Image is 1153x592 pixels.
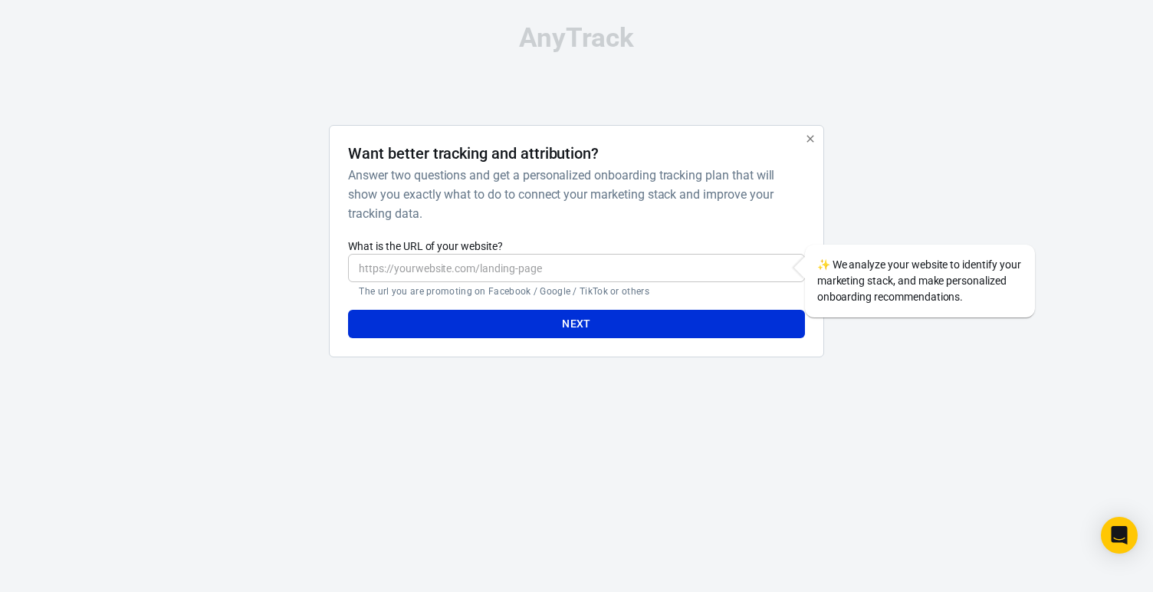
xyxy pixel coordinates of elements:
div: We analyze your website to identify your marketing stack, and make personalized onboarding recomm... [805,245,1035,317]
span: sparkles [817,258,830,271]
h6: Answer two questions and get a personalized onboarding tracking plan that will show you exactly w... [348,166,798,223]
p: The url you are promoting on Facebook / Google / TikTok or others [359,285,793,298]
h4: Want better tracking and attribution? [348,144,599,163]
div: AnyTrack [193,25,960,51]
button: Next [348,310,804,338]
label: What is the URL of your website? [348,238,804,254]
input: https://yourwebsite.com/landing-page [348,254,804,282]
div: Open Intercom Messenger [1101,517,1138,554]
